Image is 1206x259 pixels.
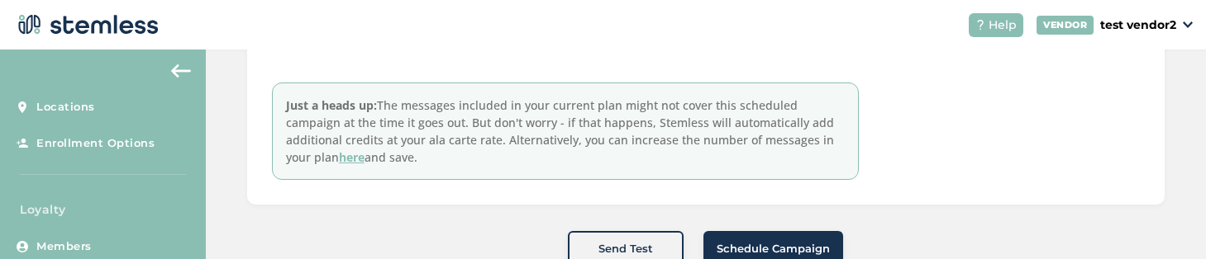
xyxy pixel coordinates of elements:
[717,241,830,257] span: Schedule Campaign
[975,20,985,30] img: icon-help-white-03924b79.svg
[272,82,859,180] label: The messages included in your current plan might not cover this scheduled campaign at the time it...
[598,241,653,257] span: Send Test
[1123,180,1206,259] iframe: Chat Widget
[1183,21,1193,28] img: icon_down-arrow-small-66adaf34.svg
[36,135,155,152] span: Enrollment Options
[1037,16,1094,35] div: VENDOR
[171,64,191,78] img: icon-arrow-back-accent-c549486e.svg
[13,8,159,41] img: logo-dark-0685b13c.svg
[1100,16,1176,34] p: test vendor2
[339,149,365,165] a: here
[989,16,1017,34] span: Help
[36,238,92,255] span: Members
[36,99,95,115] span: Locations
[286,97,377,113] strong: Just a heads up:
